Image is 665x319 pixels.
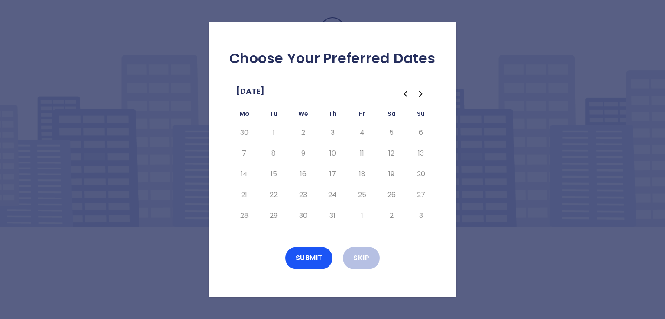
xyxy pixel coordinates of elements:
[325,188,340,202] button: Thursday, July 24th, 2025
[236,126,252,140] button: Monday, June 30th, 2025
[318,108,347,122] th: Thursday
[384,167,399,181] button: Saturday, July 19th, 2025
[325,147,340,160] button: Thursday, July 10th, 2025
[384,209,399,223] button: Saturday, August 2nd, 2025
[347,108,377,122] th: Friday
[384,147,399,160] button: Saturday, July 12th, 2025
[236,209,252,223] button: Monday, July 28th, 2025
[325,126,340,140] button: Thursday, July 3rd, 2025
[236,167,252,181] button: Monday, July 14th, 2025
[325,209,340,223] button: Thursday, July 31st, 2025
[289,17,376,60] img: Logo
[354,209,370,223] button: Friday, August 1st, 2025
[325,167,340,181] button: Thursday, July 17th, 2025
[406,108,436,122] th: Sunday
[295,167,311,181] button: Wednesday, July 16th, 2025
[229,108,259,122] th: Monday
[223,50,442,67] h2: Choose Your Preferred Dates
[354,147,370,160] button: Friday, July 11th, 2025
[413,147,429,160] button: Sunday, July 13th, 2025
[266,167,281,181] button: Tuesday, July 15th, 2025
[377,108,406,122] th: Saturday
[266,209,281,223] button: Tuesday, July 29th, 2025
[413,209,429,223] button: Sunday, August 3rd, 2025
[397,86,413,102] button: Go to the Previous Month
[266,147,281,160] button: Tuesday, July 8th, 2025
[295,126,311,140] button: Wednesday, July 2nd, 2025
[343,247,380,269] button: Skip
[413,126,429,140] button: Sunday, July 6th, 2025
[354,188,370,202] button: Friday, July 25th, 2025
[229,108,436,226] table: July 2025
[266,188,281,202] button: Tuesday, July 22nd, 2025
[384,126,399,140] button: Saturday, July 5th, 2025
[288,108,318,122] th: Wednesday
[354,126,370,140] button: Friday, July 4th, 2025
[413,167,429,181] button: Sunday, July 20th, 2025
[266,126,281,140] button: Tuesday, July 1st, 2025
[236,188,252,202] button: Monday, July 21st, 2025
[384,188,399,202] button: Saturday, July 26th, 2025
[295,147,311,160] button: Wednesday, July 9th, 2025
[259,108,288,122] th: Tuesday
[413,188,429,202] button: Sunday, July 27th, 2025
[236,147,252,160] button: Monday, July 7th, 2025
[413,86,429,102] button: Go to the Next Month
[285,247,333,269] button: Submit
[354,167,370,181] button: Friday, July 18th, 2025
[295,188,311,202] button: Wednesday, July 23rd, 2025
[236,84,265,98] span: [DATE]
[295,209,311,223] button: Wednesday, July 30th, 2025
